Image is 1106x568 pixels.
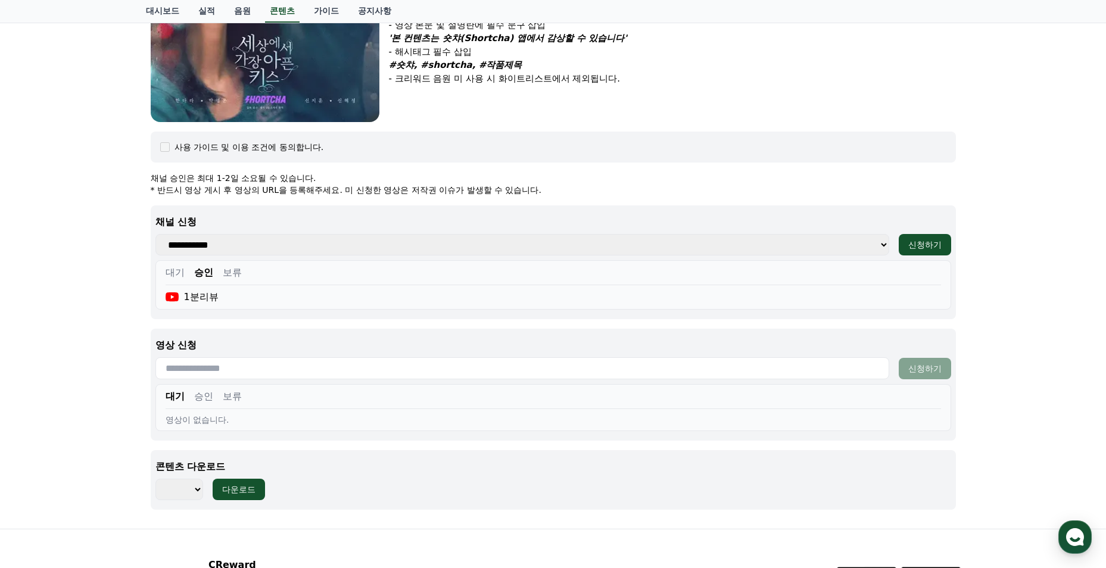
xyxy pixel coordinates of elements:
button: 신청하기 [899,358,951,379]
button: 보류 [223,266,242,280]
a: 설정 [154,377,229,407]
div: 1분리뷰 [166,290,219,304]
span: 설정 [184,395,198,405]
button: 신청하기 [899,234,951,255]
a: 대화 [79,377,154,407]
div: 신청하기 [908,363,942,374]
p: - 해시태그 필수 삽입 [389,45,956,59]
p: * 반드시 영상 게시 후 영상의 URL을 등록해주세요. 미 신청한 영상은 저작권 이슈가 발생할 수 있습니다. [151,184,956,196]
p: - 크리워드 음원 미 사용 시 화이트리스트에서 제외됩니다. [389,72,956,86]
em: '본 컨텐츠는 숏챠(Shortcha) 앱에서 감상할 수 있습니다' [389,33,627,43]
button: 보류 [223,389,242,404]
span: 홈 [38,395,45,405]
p: - 영상 본문 및 설명란에 필수 문구 삽입 [389,18,956,32]
span: 대화 [109,396,123,405]
p: 콘텐츠 다운로드 [155,460,951,474]
div: 영상이 없습니다. [166,414,941,426]
button: 다운로드 [213,479,265,500]
em: #숏챠, #shortcha, #작품제목 [389,60,522,70]
p: 영상 신청 [155,338,951,352]
div: 다운로드 [222,483,256,495]
div: 신청하기 [908,239,942,251]
button: 승인 [194,266,213,280]
button: 대기 [166,389,185,404]
a: 홈 [4,377,79,407]
div: 사용 가이드 및 이용 조건에 동의합니다. [175,141,324,153]
button: 대기 [166,266,185,280]
p: 채널 승인은 최대 1-2일 소요될 수 있습니다. [151,172,956,184]
p: 채널 신청 [155,215,951,229]
button: 승인 [194,389,213,404]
